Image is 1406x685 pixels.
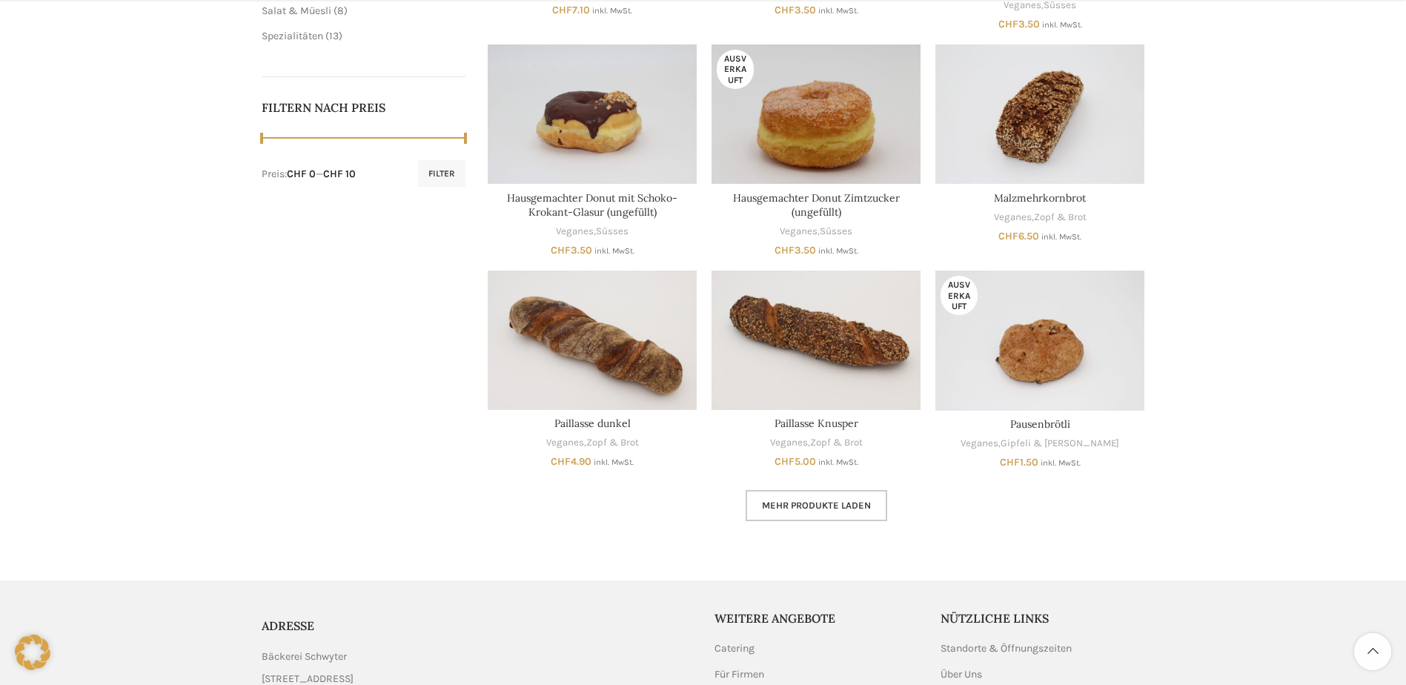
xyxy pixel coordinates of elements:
[998,18,1040,30] bdi: 3.50
[287,168,316,180] span: CHF 0
[775,4,816,16] bdi: 3.50
[556,225,594,239] a: Veganes
[935,271,1144,410] a: Pausenbrötli
[775,4,795,16] span: CHF
[507,191,677,219] a: Hausgemachter Donut mit Schoko-Krokant-Glasur (ungefüllt)
[941,276,978,315] span: Ausverkauft
[820,225,852,239] a: Süsses
[780,225,818,239] a: Veganes
[551,455,571,468] span: CHF
[935,44,1144,184] a: Malzmehrkornbrot
[594,246,634,256] small: inkl. MwSt.
[714,641,756,656] a: Catering
[998,18,1018,30] span: CHF
[1354,633,1391,670] a: Scroll to top button
[552,4,590,16] bdi: 7.10
[262,4,331,17] a: Salat & Müesli
[775,417,858,430] a: Paillasse Knusper
[775,455,795,468] span: CHF
[941,641,1073,656] a: Standorte & Öffnungszeiten
[488,436,697,450] div: ,
[998,230,1039,242] bdi: 6.50
[717,50,754,89] span: Ausverkauft
[941,610,1145,626] h5: Nützliche Links
[1034,211,1087,225] a: Zopf & Brot
[551,455,591,468] bdi: 4.90
[818,246,858,256] small: inkl. MwSt.
[337,4,344,17] span: 8
[551,244,571,257] span: CHF
[1001,437,1119,451] a: Gipfeli & [PERSON_NAME]
[1042,20,1082,30] small: inkl. MwSt.
[810,436,863,450] a: Zopf & Brot
[586,436,639,450] a: Zopf & Brot
[712,44,921,184] a: Hausgemachter Donut Zimtzucker (ungefüllt)
[714,667,766,682] a: Für Firmen
[775,244,795,257] span: CHF
[262,618,314,633] span: ADRESSE
[1041,232,1081,242] small: inkl. MwSt.
[733,191,900,219] a: Hausgemachter Donut Zimtzucker (ungefüllt)
[418,160,465,187] button: Filter
[262,649,347,665] span: Bäckerei Schwyter
[818,6,858,16] small: inkl. MwSt.
[994,191,1086,205] a: Malzmehrkornbrot
[818,457,858,467] small: inkl. MwSt.
[1000,456,1038,469] bdi: 1.50
[262,99,466,116] h5: Filtern nach Preis
[554,417,631,430] a: Paillasse dunkel
[770,436,808,450] a: Veganes
[712,271,921,410] a: Paillasse Knusper
[998,230,1018,242] span: CHF
[994,211,1032,225] a: Veganes
[1041,458,1081,468] small: inkl. MwSt.
[323,168,356,180] span: CHF 10
[712,225,921,239] div: ,
[935,437,1144,451] div: ,
[596,225,629,239] a: Süsses
[941,667,984,682] a: Über Uns
[488,271,697,410] a: Paillasse dunkel
[762,500,871,512] span: Mehr Produkte laden
[746,490,887,521] a: Mehr Produkte laden
[714,610,919,626] h5: Weitere Angebote
[712,436,921,450] div: ,
[775,244,816,257] bdi: 3.50
[1000,456,1020,469] span: CHF
[552,4,572,16] span: CHF
[594,457,634,467] small: inkl. MwSt.
[1010,417,1070,431] a: Pausenbrötli
[262,167,356,182] div: Preis: —
[262,30,323,42] a: Spezialitäten
[775,455,816,468] bdi: 5.00
[488,44,697,184] a: Hausgemachter Donut mit Schoko-Krokant-Glasur (ungefüllt)
[961,437,998,451] a: Veganes
[551,244,592,257] bdi: 3.50
[592,6,632,16] small: inkl. MwSt.
[935,211,1144,225] div: ,
[329,30,339,42] span: 13
[546,436,584,450] a: Veganes
[488,225,697,239] div: ,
